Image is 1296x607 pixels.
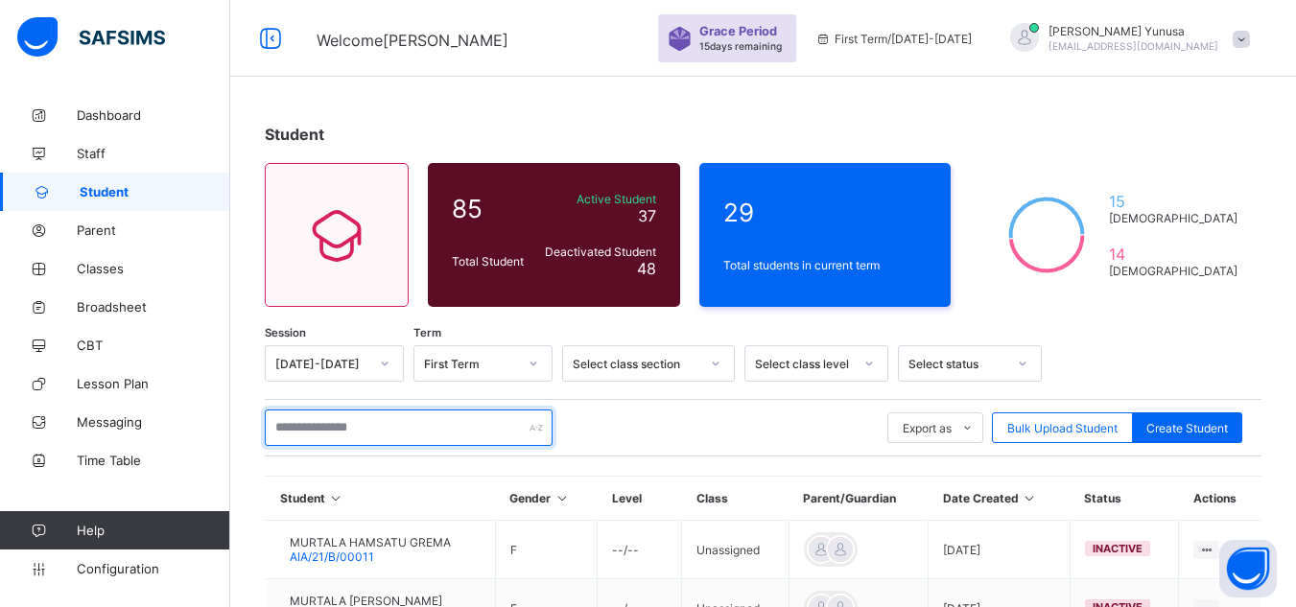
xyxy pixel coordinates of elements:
[573,357,699,371] div: Select class section
[452,194,531,223] span: 85
[541,245,656,259] span: Deactivated Student
[1007,421,1118,435] span: Bulk Upload Student
[1109,192,1237,211] span: 15
[266,477,496,521] th: Student
[541,192,656,206] span: Active Student
[424,357,517,371] div: First Term
[699,24,777,38] span: Grace Period
[637,259,656,278] span: 48
[699,40,782,52] span: 15 days remaining
[815,32,972,46] span: session/term information
[682,521,789,579] td: Unassigned
[80,184,230,199] span: Student
[554,491,570,505] i: Sort in Ascending Order
[1179,477,1261,521] th: Actions
[77,338,230,353] span: CBT
[77,299,230,315] span: Broadsheet
[723,258,928,272] span: Total students in current term
[1049,24,1218,38] span: [PERSON_NAME] Yunusa
[682,477,789,521] th: Class
[789,477,929,521] th: Parent/Guardian
[275,357,368,371] div: [DATE]-[DATE]
[1093,542,1143,555] span: inactive
[265,125,324,144] span: Student
[1146,421,1228,435] span: Create Student
[598,521,682,579] td: --/--
[723,198,928,227] span: 29
[290,549,374,564] span: AIA/21/B/00011
[1219,540,1277,597] button: Open asap
[991,23,1260,55] div: Adam YunusaYunusa
[903,421,952,435] span: Export as
[265,326,306,339] span: Session
[77,261,230,276] span: Classes
[447,249,536,273] div: Total Student
[317,31,508,50] span: Welcome [PERSON_NAME]
[77,453,230,468] span: Time Table
[77,414,230,430] span: Messaging
[755,357,853,371] div: Select class level
[638,206,656,225] span: 37
[1109,245,1237,264] span: 14
[77,146,230,161] span: Staff
[668,27,692,51] img: sticker-purple.71386a28dfed39d6af7621340158ba97.svg
[77,376,230,391] span: Lesson Plan
[77,222,230,238] span: Parent
[17,17,165,58] img: safsims
[1049,40,1218,52] span: [EMAIL_ADDRESS][DOMAIN_NAME]
[929,521,1071,579] td: [DATE]
[1109,211,1237,225] span: [DEMOGRAPHIC_DATA]
[1022,491,1038,505] i: Sort in Ascending Order
[77,107,230,123] span: Dashboard
[328,491,344,505] i: Sort in Ascending Order
[1109,264,1237,278] span: [DEMOGRAPHIC_DATA]
[495,521,597,579] td: F
[598,477,682,521] th: Level
[929,477,1071,521] th: Date Created
[290,535,451,549] span: MURTALA HAMSATU GREMA
[77,561,229,576] span: Configuration
[495,477,597,521] th: Gender
[908,357,1006,371] div: Select status
[413,326,441,339] span: Term
[77,523,229,538] span: Help
[1070,477,1179,521] th: Status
